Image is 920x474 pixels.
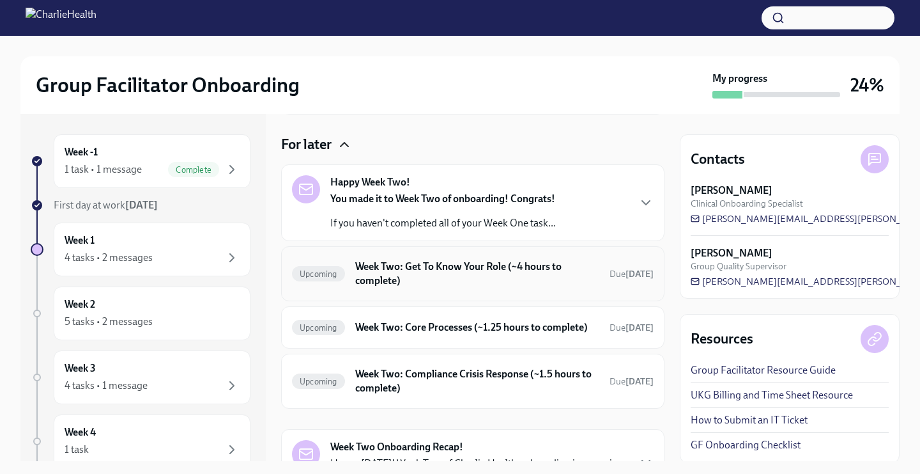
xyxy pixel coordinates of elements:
[609,375,654,388] span: September 29th, 2025 10:00
[609,322,654,334] span: September 29th, 2025 10:00
[65,145,98,159] h6: Week -1
[31,134,250,188] a: Week -11 task • 1 messageComplete
[168,165,219,175] span: Complete
[65,379,148,393] div: 4 tasks • 1 message
[65,315,153,329] div: 5 tasks • 2 messages
[691,438,801,452] a: GF Onboarding Checklist
[330,440,463,454] strong: Week Two Onboarding Recap!
[65,297,95,312] h6: Week 2
[691,246,772,260] strong: [PERSON_NAME]
[281,135,332,154] h4: For later
[625,376,654,387] strong: [DATE]
[355,260,599,288] h6: Week Two: Get To Know Your Role (~4 hours to complete)
[281,135,664,154] div: For later
[691,198,803,210] span: Clinical Onboarding Specialist
[292,257,654,290] a: UpcomingWeek Two: Get To Know Your Role (~4 hours to complete)Due[DATE]
[31,223,250,276] a: Week 14 tasks • 2 messages
[691,363,836,377] a: Group Facilitator Resource Guide
[292,317,654,338] a: UpcomingWeek Two: Core Processes (~1.25 hours to complete)Due[DATE]
[609,376,654,387] span: Due
[65,361,96,375] h6: Week 3
[691,260,786,273] span: Group Quality Supervisor
[26,8,96,28] img: CharlieHealth
[292,269,345,279] span: Upcoming
[292,365,654,398] a: UpcomingWeek Two: Compliance Crisis Response (~1.5 hours to complete)Due[DATE]
[36,72,300,98] h2: Group Facilitator Onboarding
[691,150,745,169] h4: Contacts
[31,415,250,468] a: Week 41 task
[125,199,158,211] strong: [DATE]
[31,198,250,212] a: First day at work[DATE]
[330,175,410,189] strong: Happy Week Two!
[54,199,158,211] span: First day at work
[609,268,654,280] span: September 29th, 2025 10:00
[609,322,654,333] span: Due
[691,413,808,427] a: How to Submit an IT Ticket
[625,322,654,333] strong: [DATE]
[625,269,654,280] strong: [DATE]
[355,367,599,395] h6: Week Two: Compliance Crisis Response (~1.5 hours to complete)
[355,320,599,335] h6: Week Two: Core Processes (~1.25 hours to complete)
[31,287,250,340] a: Week 25 tasks • 2 messages
[330,216,556,230] p: If you haven't completed all of your Week One task...
[691,329,753,349] h4: Resources
[65,233,95,248] h6: Week 1
[65,251,153,265] div: 4 tasks • 2 messages
[292,377,345,386] span: Upcoming
[65,425,96,439] h6: Week 4
[691,184,772,198] strong: [PERSON_NAME]
[31,351,250,404] a: Week 34 tasks • 1 message
[65,443,89,457] div: 1 task
[65,162,142,177] div: 1 task • 1 message
[850,74,884,97] h3: 24%
[691,388,853,402] a: UKG Billing and Time Sheet Resource
[330,193,555,205] strong: You made it to Week Two of onboarding! Congrats!
[292,323,345,333] span: Upcoming
[712,72,767,86] strong: My progress
[609,269,654,280] span: Due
